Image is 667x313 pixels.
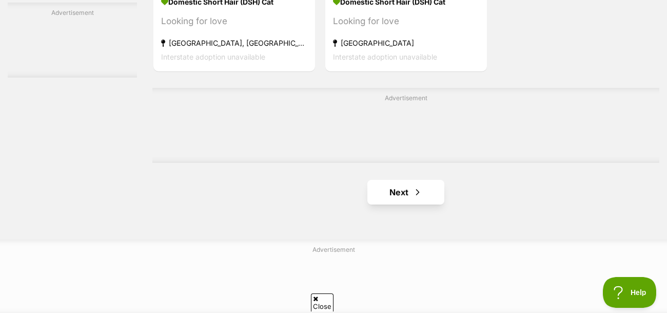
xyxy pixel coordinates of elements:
[152,88,659,163] div: Advertisement
[161,14,307,28] div: Looking for love
[333,52,437,61] span: Interstate adoption unavailable
[152,180,659,205] nav: Pagination
[333,36,479,50] strong: [GEOGRAPHIC_DATA]
[311,293,333,311] span: Close
[8,3,137,78] div: Advertisement
[161,36,307,50] strong: [GEOGRAPHIC_DATA], [GEOGRAPHIC_DATA]
[603,277,657,308] iframe: Help Scout Beacon - Open
[333,14,479,28] div: Looking for love
[367,180,444,205] a: Next page
[161,52,265,61] span: Interstate adoption unavailable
